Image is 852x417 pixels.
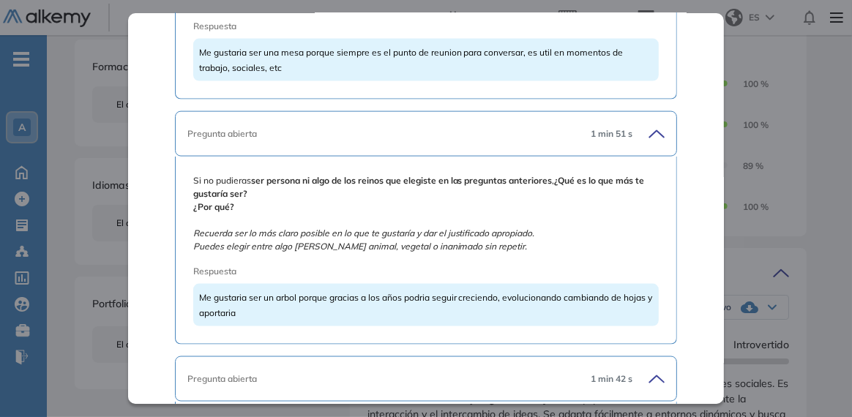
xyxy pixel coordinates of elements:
span: Me gustaria ser una mesa porque siempre es el punto de reunion para conversar, es util en momento... [199,47,624,73]
b: ser persona ni algo de los reinos que elegiste en las preguntas anteriores [251,175,553,186]
div: Pregunta abierta [187,372,580,386]
b: ¿Por qué? [193,201,234,212]
span: Me gustaria ser un arbol porque gracias a los años podria seguir creciendo, evolucionando cambian... [199,292,653,318]
span: Respuesta [193,265,613,278]
b: ¿Qué es lo que más te gustaría ser? [193,175,645,199]
i: Recuerda ser lo más claro posible en lo que te gustaría y dar el justificado apropiado. Puedes el... [193,228,535,252]
span: Si no pudieras , [193,174,659,253]
span: 1 min 51 s [591,127,632,140]
div: Pregunta abierta [187,127,580,140]
span: 1 min 42 s [591,372,632,386]
span: Respuesta [193,20,613,33]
